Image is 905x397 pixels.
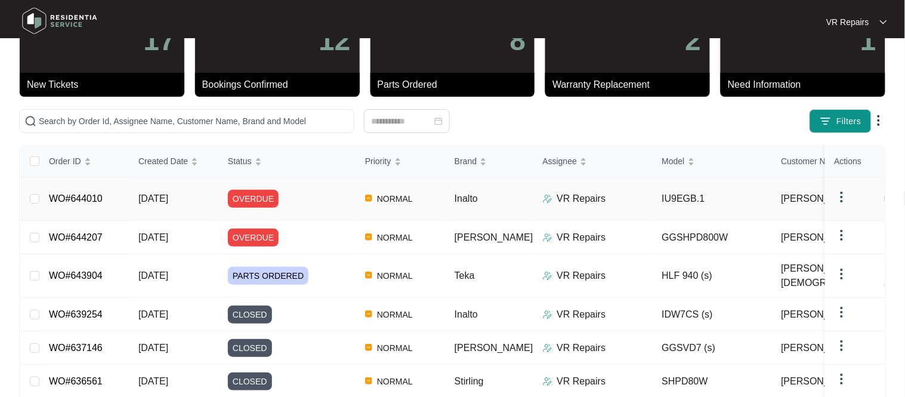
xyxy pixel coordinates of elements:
[872,113,886,128] img: dropdown arrow
[880,19,887,25] img: dropdown arrow
[49,376,103,386] a: WO#636561
[365,195,372,202] img: Vercel Logo
[29,32,48,51] img: icon
[653,331,772,365] td: GGSVD7 (s)
[49,193,103,204] a: WO#644010
[533,146,653,177] th: Assignee
[365,310,372,318] img: Vercel Logo
[782,307,860,322] span: [PERSON_NAME]
[365,344,372,351] img: Vercel Logo
[27,78,184,92] p: New Tickets
[372,341,418,355] span: NORMAL
[228,267,308,285] span: PARTS ORDERED
[356,146,445,177] th: Priority
[365,233,372,241] img: Vercel Logo
[835,338,849,353] img: dropdown arrow
[18,3,101,39] img: residentia service logo
[653,254,772,298] td: HLF 940 (s)
[455,232,533,242] span: [PERSON_NAME]
[138,376,168,386] span: [DATE]
[825,146,885,177] th: Actions
[653,221,772,254] td: GGSHPD800W
[228,306,272,324] span: CLOSED
[138,232,168,242] span: [DATE]
[543,377,552,386] img: Assigner Icon
[365,272,372,279] img: Vercel Logo
[557,341,606,355] p: VR Repairs
[365,377,372,384] img: Vercel Logo
[228,155,252,168] span: Status
[543,310,552,319] img: Assigner Icon
[557,230,606,245] p: VR Repairs
[455,376,484,386] span: Stirling
[835,228,849,242] img: dropdown arrow
[782,261,888,290] span: [PERSON_NAME][DEMOGRAPHIC_DATA]
[772,146,904,177] th: Customer Name
[24,115,36,127] img: search-icon
[653,298,772,331] td: IDW7CS (s)
[820,115,832,127] img: filter icon
[228,339,272,357] span: CLOSED
[379,32,399,51] img: icon
[143,26,175,55] p: 17
[372,307,418,322] span: NORMAL
[826,16,869,28] p: VR Repairs
[365,155,391,168] span: Priority
[138,270,168,281] span: [DATE]
[455,270,475,281] span: Teka
[835,305,849,319] img: dropdown arrow
[810,109,872,133] button: filter iconFilters
[129,146,218,177] th: Created Date
[510,26,526,55] p: 8
[455,309,478,319] span: Inalto
[49,155,81,168] span: Order ID
[782,192,870,206] span: [PERSON_NAME] ...
[653,146,772,177] th: Model
[228,373,272,390] span: CLOSED
[543,271,552,281] img: Assigner Icon
[202,78,360,92] p: Bookings Confirmed
[543,194,552,204] img: Assigner Icon
[138,309,168,319] span: [DATE]
[728,78,885,92] p: Need Information
[782,230,860,245] span: [PERSON_NAME]
[662,155,685,168] span: Model
[782,374,860,389] span: [PERSON_NAME]
[455,343,533,353] span: [PERSON_NAME]
[49,270,103,281] a: WO#643904
[138,155,188,168] span: Created Date
[228,229,279,247] span: OVERDUE
[372,374,418,389] span: NORMAL
[543,155,577,168] span: Assignee
[557,374,606,389] p: VR Repairs
[653,177,772,221] td: IU9EGB.1
[138,343,168,353] span: [DATE]
[39,115,349,128] input: Search by Order Id, Assignee Name, Customer Name, Brand and Model
[554,32,573,51] img: icon
[552,78,710,92] p: Warranty Replacement
[39,146,129,177] th: Order ID
[204,32,223,51] img: icon
[835,372,849,386] img: dropdown arrow
[49,343,103,353] a: WO#637146
[455,155,477,168] span: Brand
[372,230,418,245] span: NORMAL
[372,269,418,283] span: NORMAL
[228,190,279,208] span: OVERDUE
[685,26,701,55] p: 2
[730,32,749,51] img: icon
[138,193,168,204] span: [DATE]
[543,233,552,242] img: Assigner Icon
[835,190,849,204] img: dropdown arrow
[557,269,606,283] p: VR Repairs
[445,146,533,177] th: Brand
[218,146,356,177] th: Status
[836,115,861,128] span: Filters
[860,26,876,55] p: 1
[557,192,606,206] p: VR Repairs
[372,192,418,206] span: NORMAL
[782,155,842,168] span: Customer Name
[835,267,849,281] img: dropdown arrow
[319,26,350,55] p: 12
[49,309,103,319] a: WO#639254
